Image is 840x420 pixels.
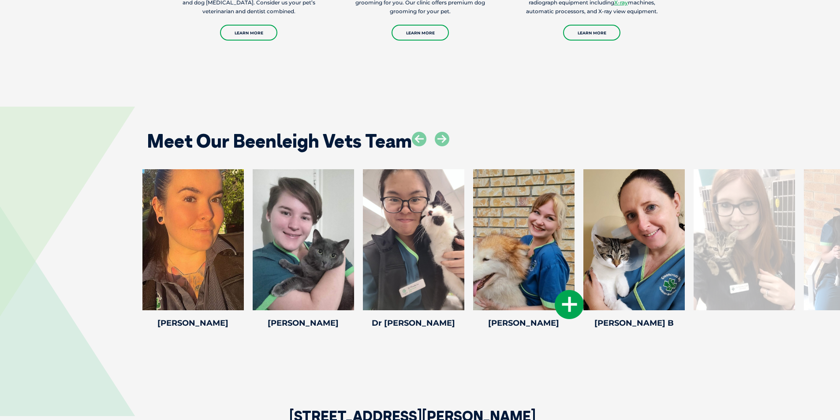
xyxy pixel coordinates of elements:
[583,319,685,327] h4: [PERSON_NAME] B
[823,40,832,49] button: Search
[147,132,412,150] h2: Meet Our Beenleigh Vets Team
[563,25,620,41] a: Learn More
[142,319,244,327] h4: [PERSON_NAME]
[392,25,449,41] a: Learn More
[220,25,277,41] a: Learn More
[253,319,354,327] h4: [PERSON_NAME]
[473,319,575,327] h4: [PERSON_NAME]
[363,319,464,327] h4: Dr [PERSON_NAME]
